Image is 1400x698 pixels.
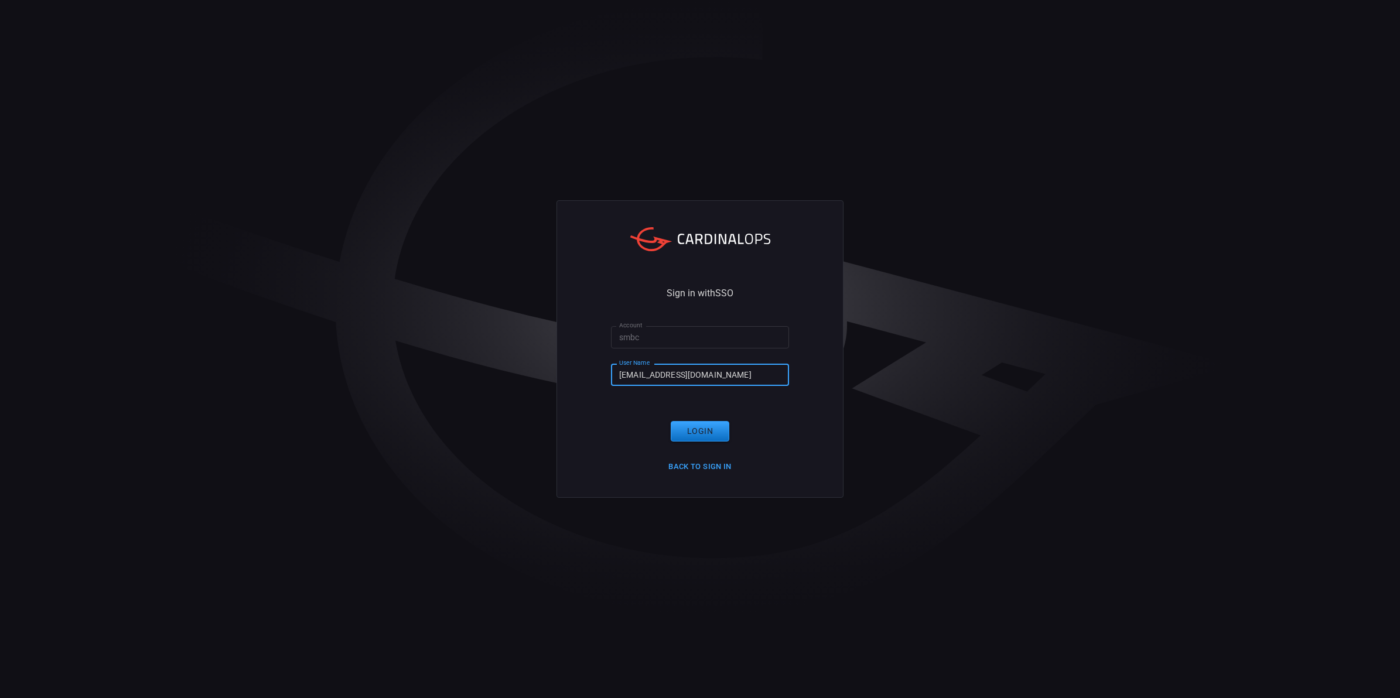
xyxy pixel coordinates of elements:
input: Type your account [611,326,789,348]
label: Account [619,321,643,330]
label: User Name [619,358,650,367]
span: Sign in with SSO [667,289,733,298]
input: Type your user name [611,364,789,385]
button: Back to Sign in [661,458,739,476]
button: Login [671,421,729,442]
